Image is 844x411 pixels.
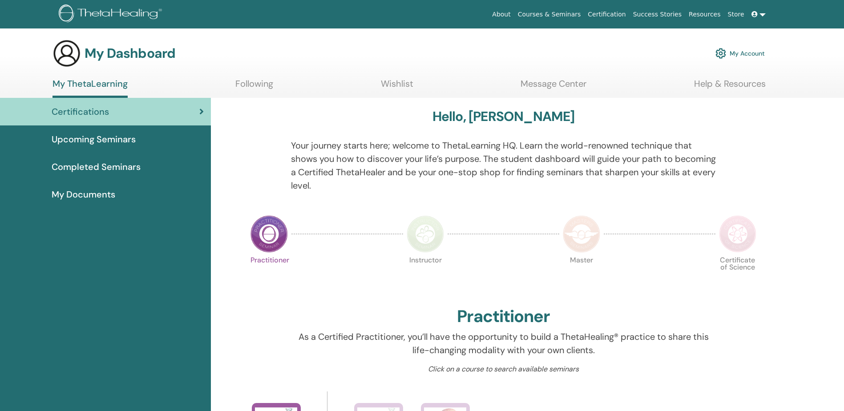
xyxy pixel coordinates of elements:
[715,46,726,61] img: cog.svg
[235,78,273,96] a: Following
[630,6,685,23] a: Success Stories
[291,330,716,357] p: As a Certified Practitioner, you’ll have the opportunity to build a ThetaHealing® practice to sha...
[715,44,765,63] a: My Account
[250,215,288,253] img: Practitioner
[52,188,115,201] span: My Documents
[432,109,575,125] h3: Hello, [PERSON_NAME]
[250,257,288,294] p: Practitioner
[52,160,141,173] span: Completed Seminars
[291,364,716,375] p: Click on a course to search available seminars
[59,4,165,24] img: logo.png
[407,257,444,294] p: Instructor
[291,139,716,192] p: Your journey starts here; welcome to ThetaLearning HQ. Learn the world-renowned technique that sh...
[694,78,766,96] a: Help & Resources
[52,39,81,68] img: generic-user-icon.jpg
[407,215,444,253] img: Instructor
[85,45,175,61] h3: My Dashboard
[685,6,724,23] a: Resources
[719,257,756,294] p: Certificate of Science
[381,78,413,96] a: Wishlist
[52,105,109,118] span: Certifications
[457,306,550,327] h2: Practitioner
[563,257,600,294] p: Master
[52,133,136,146] span: Upcoming Seminars
[719,215,756,253] img: Certificate of Science
[724,6,748,23] a: Store
[521,78,586,96] a: Message Center
[514,6,585,23] a: Courses & Seminars
[52,78,128,98] a: My ThetaLearning
[584,6,629,23] a: Certification
[489,6,514,23] a: About
[563,215,600,253] img: Master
